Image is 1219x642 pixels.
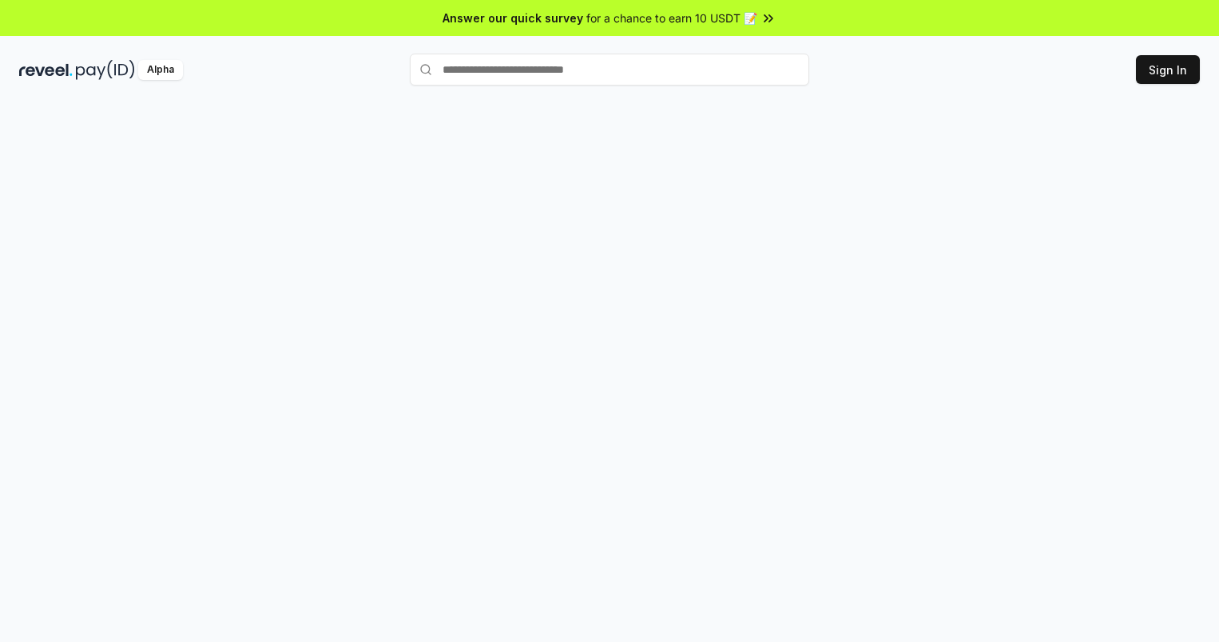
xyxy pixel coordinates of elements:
button: Sign In [1136,55,1200,84]
div: Alpha [138,60,183,80]
img: pay_id [76,60,135,80]
span: for a chance to earn 10 USDT 📝 [586,10,757,26]
span: Answer our quick survey [443,10,583,26]
img: reveel_dark [19,60,73,80]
